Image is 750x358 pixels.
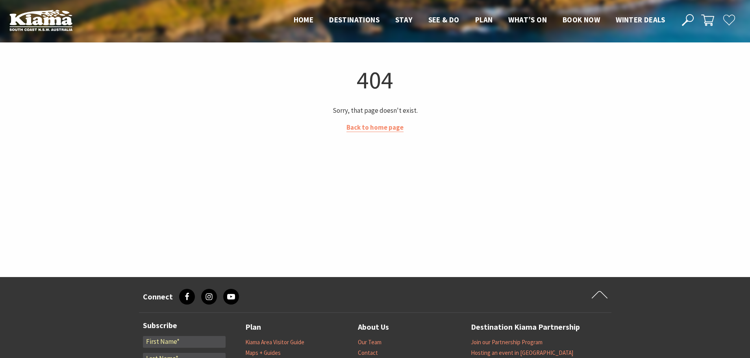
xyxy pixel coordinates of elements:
[245,349,281,357] a: Maps + Guides
[358,321,389,334] a: About Us
[475,15,493,24] span: Plan
[143,292,173,301] h3: Connect
[286,14,673,27] nav: Main Menu
[616,15,665,24] span: Winter Deals
[471,338,543,346] a: Join our Partnership Program
[142,105,608,116] p: Sorry, that page doesn't exist.
[329,15,380,24] span: Destinations
[508,15,547,24] span: What’s On
[294,15,314,24] span: Home
[358,338,381,346] a: Our Team
[142,64,608,96] h1: 404
[358,349,378,357] a: Contact
[143,321,226,330] h3: Subscribe
[428,15,459,24] span: See & Do
[563,15,600,24] span: Book now
[245,338,304,346] a: Kiama Area Visitor Guide
[395,15,413,24] span: Stay
[471,321,580,334] a: Destination Kiama Partnership
[143,336,226,348] input: First Name*
[9,9,72,31] img: Kiama Logo
[245,321,261,334] a: Plan
[346,123,404,132] a: Back to home page
[471,349,573,357] a: Hosting an event in [GEOGRAPHIC_DATA]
